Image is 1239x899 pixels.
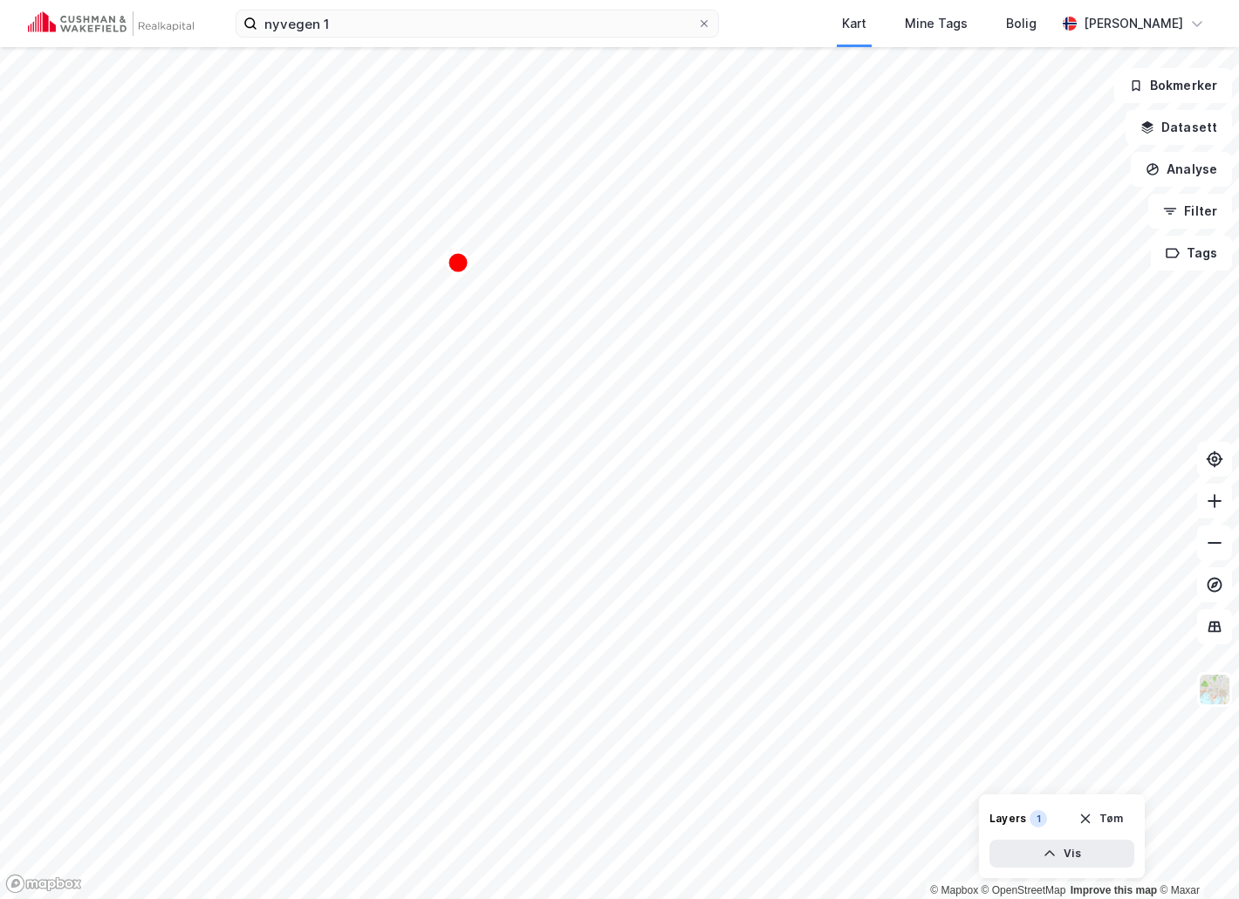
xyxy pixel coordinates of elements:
div: Bolig [1006,13,1037,34]
button: Filter [1148,194,1232,229]
a: Improve this map [1071,884,1157,896]
button: Tags [1151,236,1232,271]
img: cushman-wakefield-realkapital-logo.202ea83816669bd177139c58696a8fa1.svg [28,11,194,36]
button: Datasett [1126,110,1232,145]
img: Z [1198,673,1231,706]
button: Tøm [1067,805,1134,833]
input: Søk på adresse, matrikkel, gårdeiere, leietakere eller personer [257,10,697,37]
div: Layers [989,812,1026,826]
button: Analyse [1131,152,1232,187]
div: Kontrollprogram for chat [1152,815,1239,899]
div: Map marker [448,252,469,273]
a: Mapbox [930,884,978,896]
div: 1 [1030,810,1047,827]
div: Mine Tags [905,13,968,34]
div: Kart [842,13,866,34]
div: [PERSON_NAME] [1084,13,1183,34]
button: Bokmerker [1114,68,1232,103]
button: Vis [989,840,1134,868]
a: OpenStreetMap [982,884,1066,896]
iframe: Chat Widget [1152,815,1239,899]
a: Mapbox homepage [5,874,82,894]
